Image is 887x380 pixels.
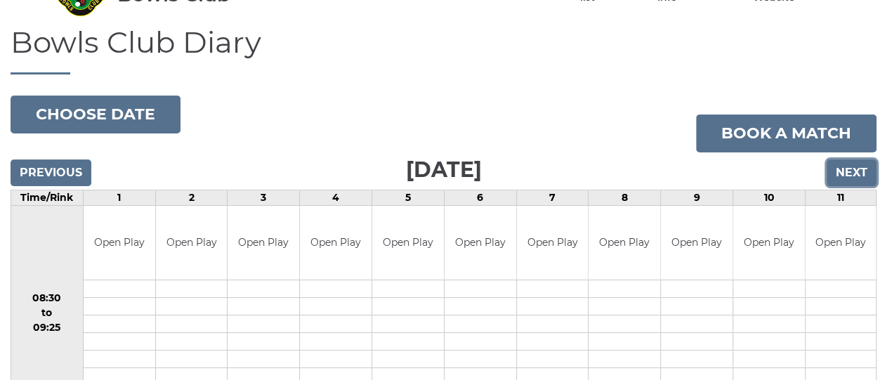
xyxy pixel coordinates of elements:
[806,206,876,280] td: Open Play
[156,206,228,280] td: Open Play
[228,206,299,280] td: Open Play
[11,96,180,133] button: Choose date
[732,190,805,206] td: 10
[589,206,660,280] td: Open Play
[11,26,876,74] h1: Bowls Club Diary
[589,190,661,206] td: 8
[661,190,733,206] td: 9
[516,190,589,206] td: 7
[11,159,91,186] input: Previous
[372,206,444,280] td: Open Play
[11,190,84,206] td: Time/Rink
[696,114,876,152] a: Book a match
[827,159,876,186] input: Next
[228,190,300,206] td: 3
[444,190,516,206] td: 6
[83,190,155,206] td: 1
[445,206,516,280] td: Open Play
[805,190,876,206] td: 11
[372,190,444,206] td: 5
[155,190,228,206] td: 2
[300,190,372,206] td: 4
[733,206,805,280] td: Open Play
[300,206,372,280] td: Open Play
[661,206,732,280] td: Open Play
[517,206,589,280] td: Open Play
[84,206,155,280] td: Open Play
